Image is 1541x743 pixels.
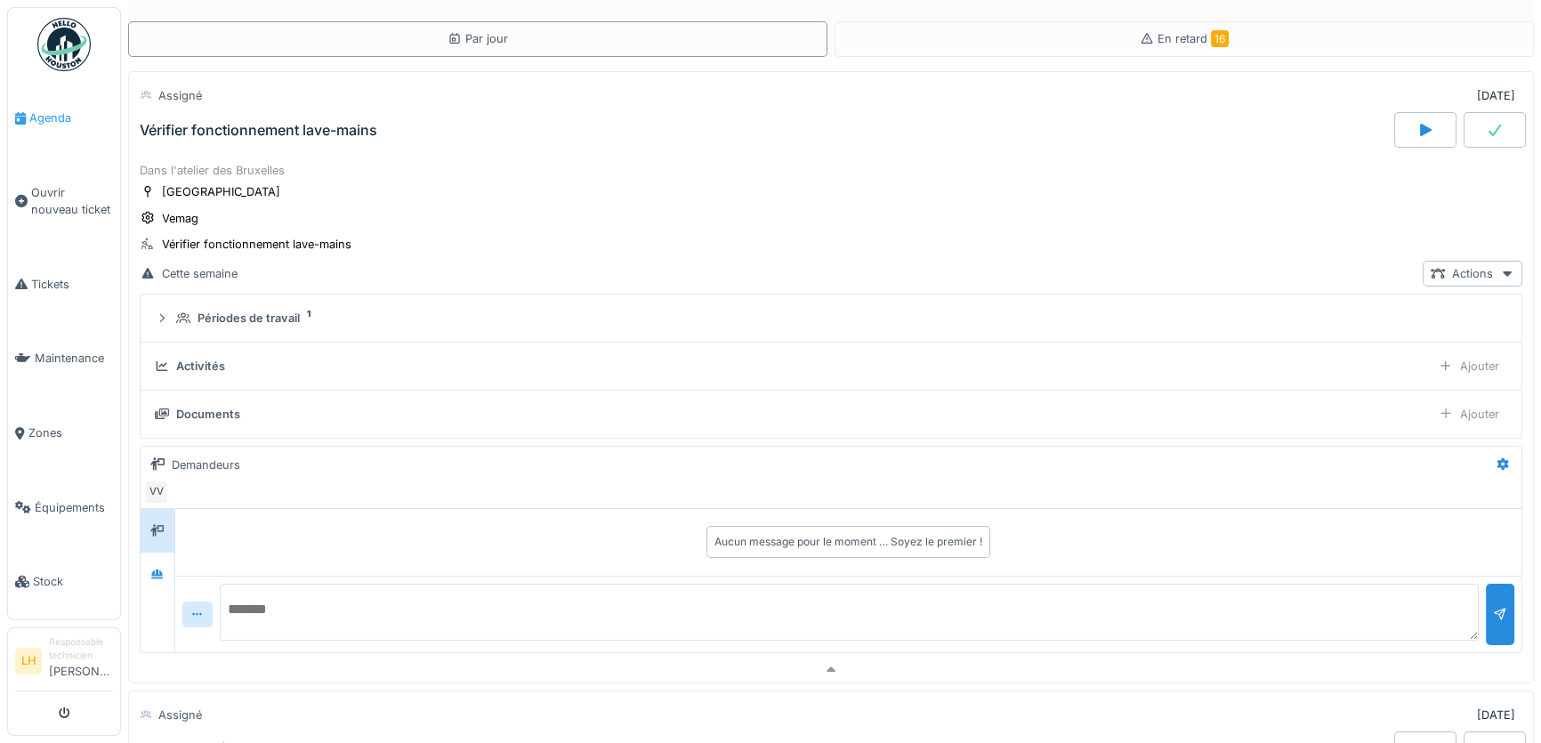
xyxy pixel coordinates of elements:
li: LH [15,648,42,674]
span: En retard [1158,32,1229,45]
div: Assigné [158,707,202,723]
div: Ajouter [1431,401,1507,427]
div: Dans l'atelier des Bruxelles [140,162,1522,179]
div: [DATE] [1477,707,1515,723]
div: Assigné [158,87,202,104]
div: Périodes de travail [198,310,300,327]
summary: ActivitésAjouter [148,350,1514,383]
summary: Périodes de travail1 [148,302,1514,335]
div: Documents [176,406,240,423]
div: Activités [176,358,225,375]
div: Demandeurs [172,456,240,473]
img: Badge_color-CXgf-gQk.svg [37,18,91,71]
span: Zones [28,424,113,441]
a: Stock [8,545,120,619]
div: VV [144,480,169,505]
span: Stock [33,573,113,590]
li: [PERSON_NAME] [49,635,113,687]
span: Agenda [29,109,113,126]
a: Maintenance [8,321,120,396]
div: Responsable technicien [49,635,113,663]
a: Tickets [8,247,120,322]
div: Vérifier fonctionnement lave-mains [140,122,377,139]
span: Tickets [31,276,113,293]
a: Ouvrir nouveau ticket [8,156,120,247]
a: LH Responsable technicien[PERSON_NAME] [15,635,113,691]
div: Vérifier fonctionnement lave-mains [162,236,351,253]
div: Actions [1423,261,1522,287]
a: Équipements [8,471,120,545]
a: Agenda [8,81,120,156]
div: Ajouter [1431,353,1507,379]
div: Cette semaine [162,265,238,282]
span: Maintenance [35,350,113,367]
div: [DATE] [1477,87,1515,104]
summary: DocumentsAjouter [148,398,1514,431]
div: Aucun message pour le moment … Soyez le premier ! [714,534,982,550]
span: 16 [1211,30,1229,47]
div: Par jour [448,30,508,47]
div: [GEOGRAPHIC_DATA] [162,183,280,200]
a: Zones [8,396,120,471]
div: Vemag [162,210,198,227]
span: Ouvrir nouveau ticket [31,184,113,218]
span: Équipements [35,499,113,516]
